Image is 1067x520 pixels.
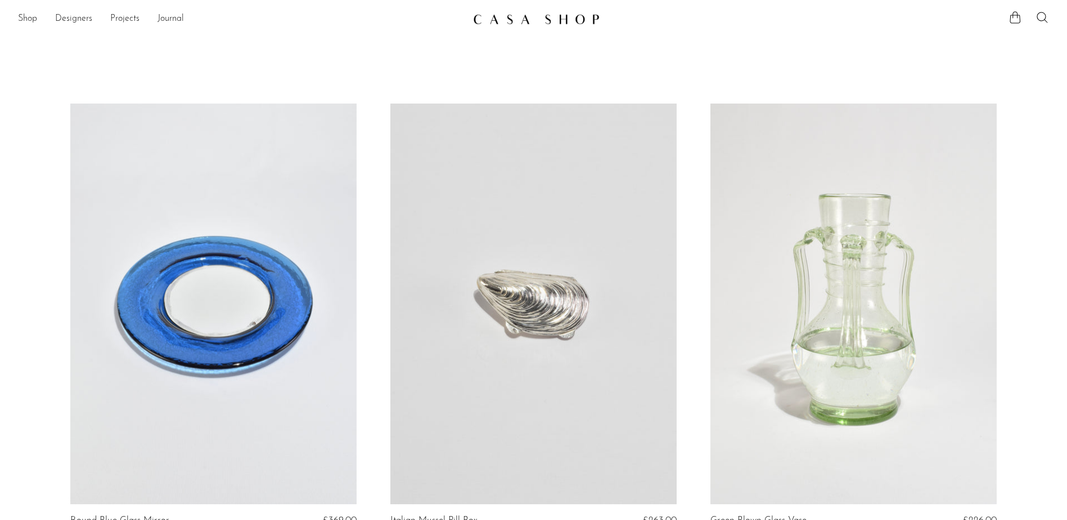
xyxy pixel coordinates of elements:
ul: NEW HEADER MENU [18,10,464,29]
a: Designers [55,12,92,26]
a: Shop [18,12,37,26]
a: Journal [157,12,184,26]
nav: Desktop navigation [18,10,464,29]
a: Projects [110,12,139,26]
